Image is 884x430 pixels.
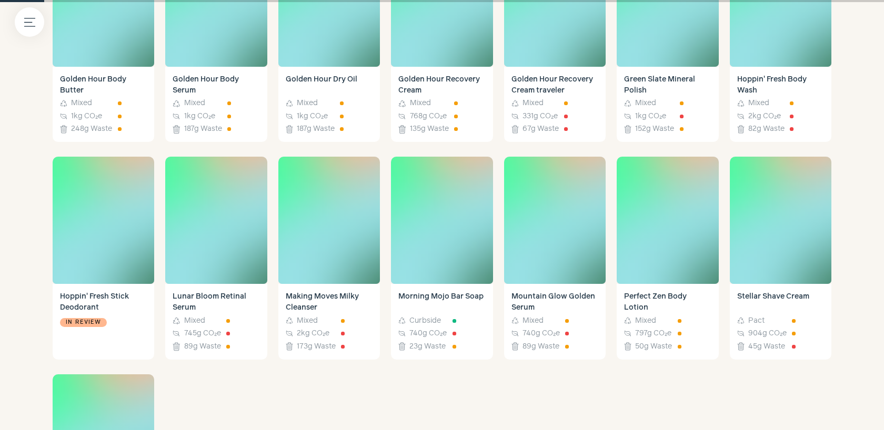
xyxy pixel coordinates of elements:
[398,291,485,313] h4: Morning Mojo Bar Soap
[278,284,380,360] a: Making Moves Milky Cleanser Mixed 2kg CO₂e 173g Waste
[71,124,112,135] span: 248g Waste
[748,315,765,326] span: Pact
[297,315,318,326] span: Mixed
[71,98,92,109] span: Mixed
[635,328,671,339] span: 797g CO₂e
[511,291,598,313] h4: Mountain Glow Golden Serum
[297,124,335,135] span: 187g Waste
[617,157,718,284] img: Perfect Zen Body Lotion
[278,67,380,142] a: Golden Hour Dry Oil Mixed 1kg CO₂e 187g Waste
[165,157,267,284] img: Lunar Bloom Retinal Serum
[297,341,336,352] span: 173g Waste
[297,111,328,122] span: 1kg CO₂e
[748,328,787,339] span: 904g CO₂e
[730,67,831,142] a: Hoppin' Fresh Body Wash Mixed 2kg CO₂e 82g Waste
[184,315,205,326] span: Mixed
[165,67,267,142] a: Golden Hour Body Serum Mixed 1kg CO₂e 187g Waste
[184,111,215,122] span: 1kg CO₂e
[748,111,781,122] span: 2kg CO₂e
[410,111,447,122] span: 768g CO₂e
[730,284,831,360] a: Stellar Shave Cream Pact 904g CO₂e 45g Waste
[53,67,154,142] a: Golden Hour Body Butter Mixed 1kg CO₂e 248g Waste
[165,284,267,360] a: Lunar Bloom Retinal Serum Mixed 745g CO₂e 89g Waste
[66,318,101,327] span: In review
[297,328,329,339] span: 2kg CO₂e
[617,284,718,360] a: Perfect Zen Body Lotion Mixed 797g CO₂e 50g Waste
[523,315,544,326] span: Mixed
[523,341,559,352] span: 89g Waste
[410,124,449,135] span: 135g Waste
[635,315,656,326] span: Mixed
[410,98,431,109] span: Mixed
[184,328,221,339] span: 745g CO₂e
[278,157,380,284] img: Making Moves Milky Cleanser
[173,291,259,313] h4: Lunar Bloom Retinal Serum
[504,284,606,360] a: Mountain Glow Golden Serum Mixed 740g CO₂e 89g Waste
[523,328,560,339] span: 740g CO₂e
[184,124,222,135] span: 187g Waste
[635,98,656,109] span: Mixed
[184,98,205,109] span: Mixed
[737,74,824,96] h4: Hoppin' Fresh Body Wash
[730,157,831,284] img: Stellar Shave Cream
[391,157,493,284] img: Morning Mojo Bar Soap
[635,341,672,352] span: 50g Waste
[748,98,769,109] span: Mixed
[523,111,558,122] span: 331g CO₂e
[53,284,154,360] a: Hoppin' Fresh Stick Deodorant In review
[748,124,785,135] span: 82g Waste
[635,124,674,135] span: 152g Waste
[617,67,718,142] a: Green Slate Mineral Polish Mixed 1kg CO₂e 152g Waste
[523,124,559,135] span: 67g Waste
[391,284,493,360] a: Morning Mojo Bar Soap Curbside 740g CO₂e 23g Waste
[71,111,102,122] span: 1kg CO₂e
[173,74,259,96] h4: Golden Hour Body Serum
[737,291,824,313] h4: Stellar Shave Cream
[504,157,606,284] img: Mountain Glow Golden Serum
[60,74,147,96] h4: Golden Hour Body Butter
[624,291,711,313] h4: Perfect Zen Body Lotion
[409,328,447,339] span: 740g CO₂e
[297,98,318,109] span: Mixed
[523,98,544,109] span: Mixed
[409,341,446,352] span: 23g Waste
[748,341,785,352] span: 45g Waste
[53,157,154,284] img: Hoppin' Fresh Stick Deodorant
[409,315,441,326] span: Curbside
[391,67,493,142] a: Golden Hour Recovery Cream Mixed 768g CO₂e 135g Waste
[60,291,147,313] h4: Hoppin' Fresh Stick Deodorant
[635,111,666,122] span: 1kg CO₂e
[504,67,606,142] a: Golden Hour Recovery Cream traveler Mixed 331g CO₂e 67g Waste
[184,341,221,352] span: 89g Waste
[286,291,373,313] h4: Making Moves Milky Cleanser
[624,74,711,96] h4: Green Slate Mineral Polish
[286,74,373,96] h4: Golden Hour Dry Oil
[511,74,598,96] h4: Golden Hour Recovery Cream traveler
[398,74,485,96] h4: Golden Hour Recovery Cream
